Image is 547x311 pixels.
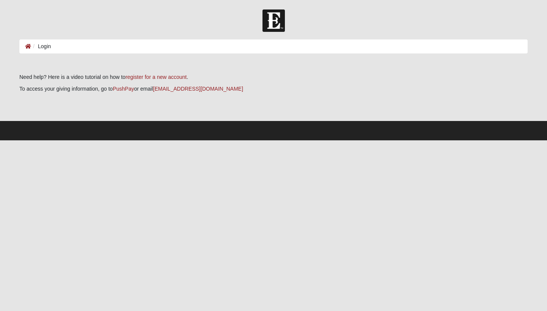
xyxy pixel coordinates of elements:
[113,86,134,92] a: PushPay
[19,73,528,81] p: Need help? Here is a video tutorial on how to .
[153,86,243,92] a: [EMAIL_ADDRESS][DOMAIN_NAME]
[19,85,528,93] p: To access your giving information, go to or email
[262,9,285,32] img: Church of Eleven22 Logo
[31,42,51,50] li: Login
[125,74,187,80] a: register for a new account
